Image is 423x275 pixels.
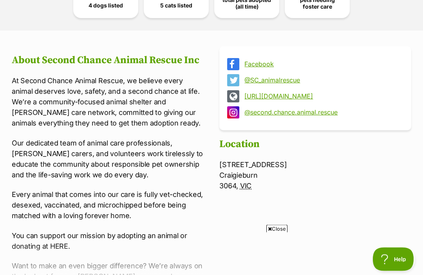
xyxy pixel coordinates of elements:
[12,55,204,67] h2: About Second Chance Animal Rescue Inc
[12,189,204,221] p: Every animal that comes into our care is fully vet-checked, desexed, vaccinated, and microchipped...
[219,182,238,190] span: 3064,
[244,61,400,68] a: Facebook
[266,225,287,233] span: Close
[219,139,411,151] h2: Location
[373,248,415,271] iframe: Help Scout Beacon - Open
[240,182,251,190] abbr: Victoria
[12,138,204,180] p: Our dedicated team of animal care professionals, [PERSON_NAME] carers, and volunteers work tirele...
[12,76,204,129] p: At Second Chance Animal Rescue, we believe every animal deserves love, safety, and a second chanc...
[160,3,192,9] span: 5 cats listed
[244,77,400,84] a: @SC_animalrescue
[219,171,257,180] span: Craigieburn
[22,236,401,271] iframe: Advertisement
[244,93,400,100] a: [URL][DOMAIN_NAME]
[219,161,287,169] span: [STREET_ADDRESS]
[89,3,123,9] span: 4 dogs listed
[12,231,204,252] p: You can support our mission by adopting an animal or donating at HERE.
[244,109,400,116] a: @second.chance.animal.rescue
